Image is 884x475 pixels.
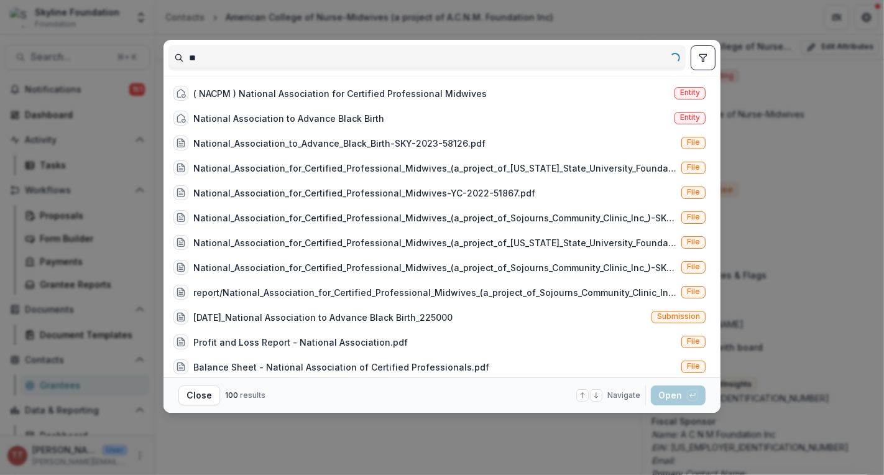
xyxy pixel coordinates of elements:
span: File [687,362,700,371]
div: National_Association_for_Certified_Professional_Midwives_(a_project_of_Sojourns_Community_Clinic_... [193,211,676,224]
span: File [687,287,700,296]
button: Open [651,385,706,405]
div: National_Association_for_Certified_Professional_Midwives-YC-2022-51867.pdf [193,187,535,200]
span: File [687,237,700,246]
span: Navigate [607,390,640,401]
button: Close [178,385,220,405]
span: File [687,138,700,147]
div: National_Association_to_Advance_Black_Birth-SKY-2023-58126.pdf [193,137,486,150]
div: National_Association_for_Certified_Professional_Midwives_(a_project_of_[US_STATE]_State_Universit... [193,162,676,175]
div: National_Association_for_Certified_Professional_Midwives_(a_project_of_[US_STATE]_State_Universit... [193,236,676,249]
span: results [240,390,265,400]
span: File [687,262,700,271]
div: [DATE]_National Association to Advance Black Birth_225000 [193,311,453,324]
div: Balance Sheet - National Association of Certified Professionals.pdf [193,361,489,374]
div: National_Association_for_Certified_Professional_Midwives_(a_project_of_Sojourns_Community_Clinic_... [193,261,676,274]
span: 100 [225,390,238,400]
span: Entity [680,88,700,97]
span: Entity [680,113,700,122]
button: toggle filters [691,45,716,70]
span: File [687,337,700,346]
div: National Association to Advance Black Birth [193,112,384,125]
div: report/National_Association_for_Certified_Professional_Midwives_(a_project_of_Sojourns_Community_... [193,286,676,299]
span: File [687,213,700,221]
span: File [687,188,700,196]
div: ( NACPM ) National Association for Certified Professional Midwives [193,87,487,100]
div: Profit and Loss Report - National Association.pdf [193,336,408,349]
span: File [687,163,700,172]
span: Submission [657,312,700,321]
